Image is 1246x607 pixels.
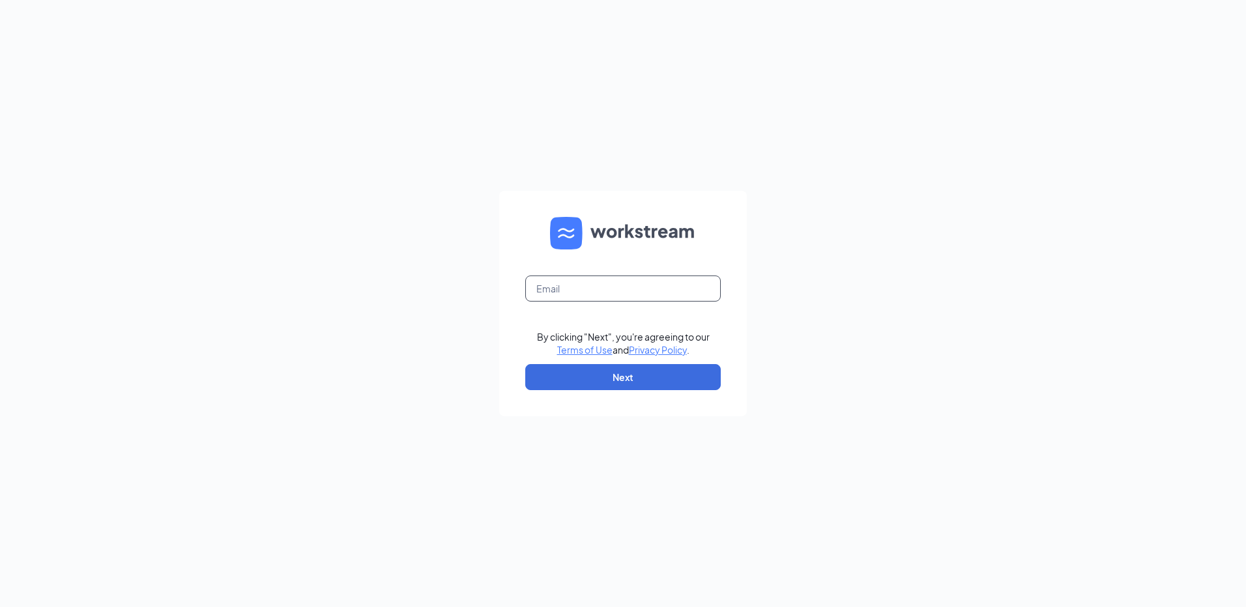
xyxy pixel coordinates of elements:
a: Privacy Policy [629,344,687,356]
a: Terms of Use [557,344,613,356]
input: Email [525,275,721,302]
button: Next [525,364,721,390]
img: WS logo and Workstream text [550,217,696,249]
div: By clicking "Next", you're agreeing to our and . [537,330,710,356]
